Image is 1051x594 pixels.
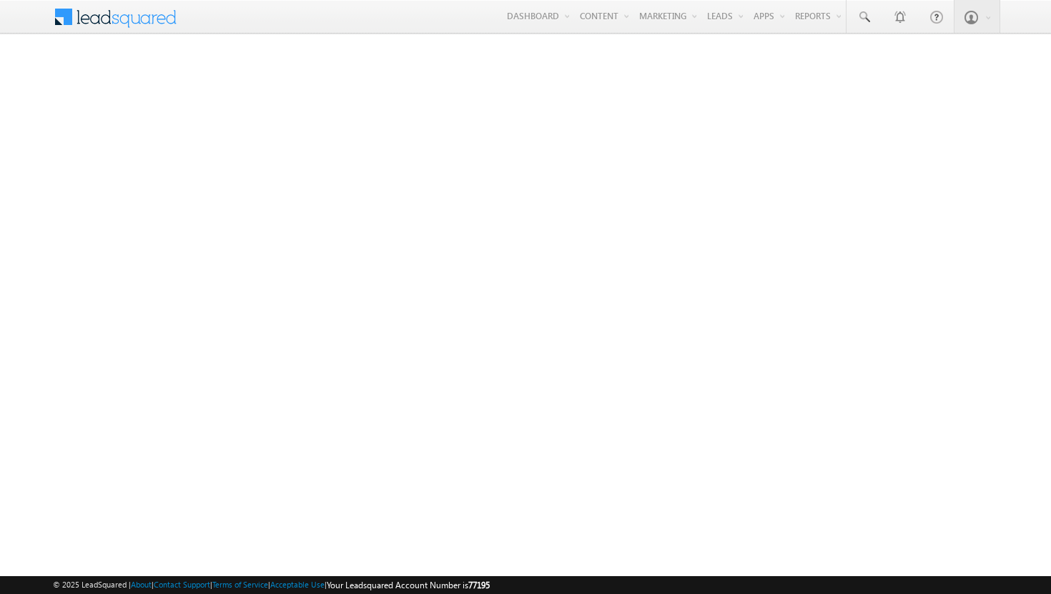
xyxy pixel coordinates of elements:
a: About [131,580,152,589]
span: Your Leadsquared Account Number is [327,580,490,590]
span: © 2025 LeadSquared | | | | | [53,578,490,592]
a: Terms of Service [212,580,268,589]
a: Contact Support [154,580,210,589]
a: Acceptable Use [270,580,325,589]
span: 77195 [468,580,490,590]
